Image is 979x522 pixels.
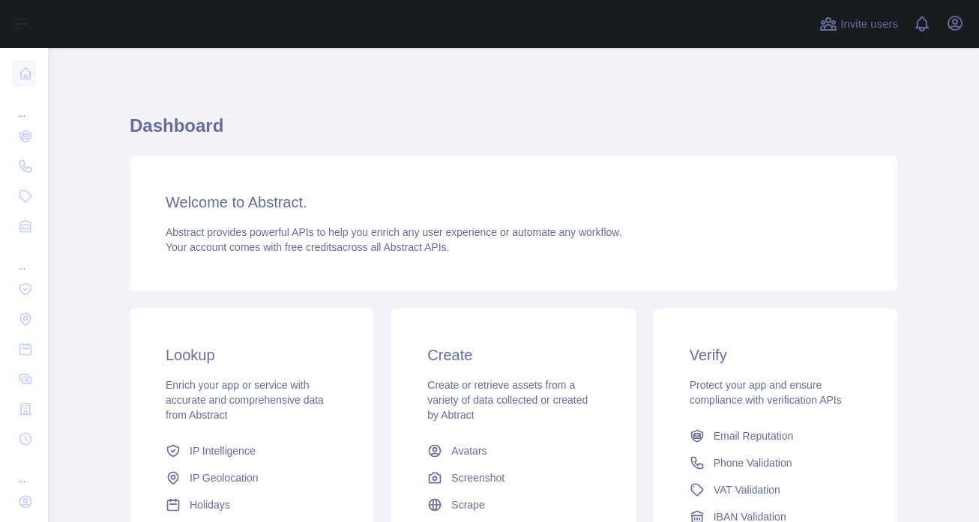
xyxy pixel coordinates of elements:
button: Invite users [816,12,901,36]
a: Phone Validation [684,449,867,476]
span: IP Geolocation [190,470,259,485]
span: Protect your app and ensure compliance with verification APIs [690,379,842,406]
span: Email Reputation [714,428,794,443]
a: IP Intelligence [160,437,343,464]
span: Create or retrieve assets from a variety of data collected or created by Abtract [427,379,588,421]
div: ... [12,90,36,120]
h3: Lookup [166,345,337,365]
h3: Welcome to Abstract. [166,192,861,213]
h3: Create [427,345,599,365]
span: Screenshot [451,470,504,485]
span: Invite users [840,16,898,33]
a: Scrape [421,491,605,518]
div: ... [12,455,36,485]
a: IP Geolocation [160,464,343,491]
a: Holidays [160,491,343,518]
h1: Dashboard [130,114,897,150]
a: Email Reputation [684,422,867,449]
span: Abstract provides powerful APIs to help you enrich any user experience or automate any workflow. [166,226,622,238]
span: Phone Validation [714,455,792,470]
span: free credits [285,241,337,253]
a: Screenshot [421,464,605,491]
span: VAT Validation [714,482,780,497]
div: ... [12,243,36,273]
h3: Verify [690,345,861,365]
a: Avatars [421,437,605,464]
span: Scrape [451,497,484,512]
span: Your account comes with across all Abstract APIs. [166,241,449,253]
span: Enrich your app or service with accurate and comprehensive data from Abstract [166,379,324,421]
a: VAT Validation [684,476,867,503]
span: IP Intelligence [190,443,256,458]
span: Avatars [451,443,487,458]
span: Holidays [190,497,230,512]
